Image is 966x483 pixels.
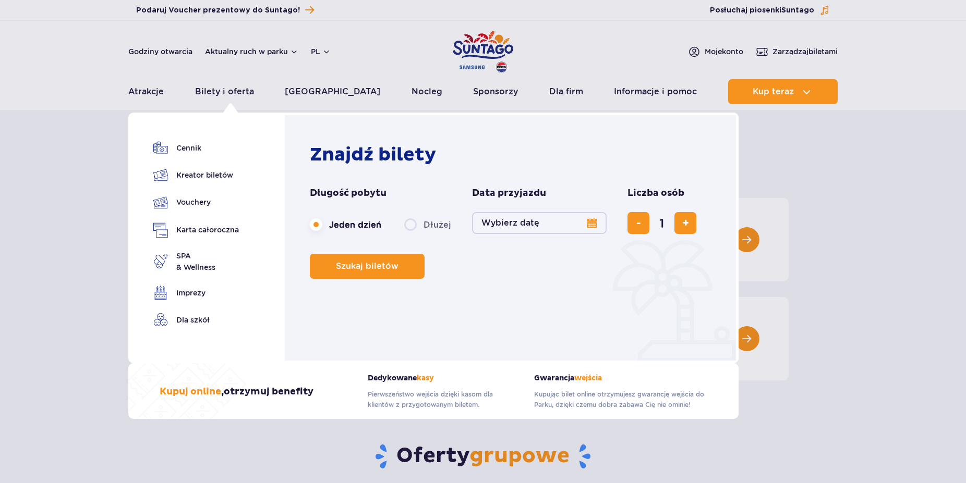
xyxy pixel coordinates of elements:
a: Karta całoroczna [153,222,239,238]
h3: , otrzymuj benefity [160,386,313,398]
p: Pierwszeństwo wejścia dzięki kasom dla klientów z przygotowanym biletem. [368,389,518,410]
button: dodaj bilet [674,212,696,234]
label: Dłużej [404,214,451,236]
a: Nocleg [412,79,442,104]
a: Sponsorzy [473,79,518,104]
a: Dla firm [549,79,583,104]
span: Zarządzaj biletami [772,46,838,57]
button: pl [311,46,331,57]
button: Aktualny ruch w parku [205,47,298,56]
a: Imprezy [153,286,239,300]
span: SPA & Wellness [176,250,215,273]
span: Kupuj online [160,386,221,398]
span: Szukaj biletów [336,262,399,271]
button: Kup teraz [728,79,838,104]
span: Data przyjazdu [472,187,546,200]
a: Atrakcje [128,79,164,104]
a: Informacje i pomoc [614,79,697,104]
a: SPA& Wellness [153,250,239,273]
span: kasy [417,374,434,382]
strong: Gwarancja [534,374,707,382]
a: Vouchery [153,195,239,210]
a: Cennik [153,141,239,155]
strong: Dedykowane [368,374,518,382]
span: Długość pobytu [310,187,387,200]
a: Bilety i oferta [195,79,254,104]
span: Liczba osób [627,187,684,200]
span: wejścia [574,374,602,382]
a: Mojekonto [688,45,743,58]
a: Godziny otwarcia [128,46,192,57]
span: Kup teraz [753,87,794,96]
span: Moje konto [705,46,743,57]
h2: Znajdź bilety [310,143,716,166]
p: Kupując bilet online otrzymujesz gwarancję wejścia do Parku, dzięki czemu dobra zabawa Cię nie om... [534,389,707,410]
a: [GEOGRAPHIC_DATA] [285,79,380,104]
a: Zarządzajbiletami [756,45,838,58]
button: usuń bilet [627,212,649,234]
form: Planowanie wizyty w Park of Poland [310,187,716,279]
a: Kreator biletów [153,168,239,182]
label: Jeden dzień [310,214,381,236]
button: Szukaj biletów [310,254,425,279]
a: Dla szkół [153,313,239,327]
input: liczba biletów [649,210,674,236]
button: Wybierz datę [472,212,607,234]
